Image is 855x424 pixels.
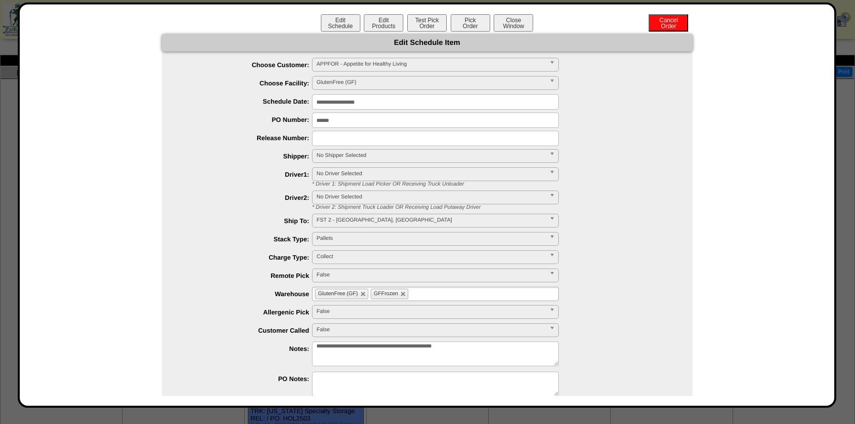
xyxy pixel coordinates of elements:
label: Remote Pick [182,272,312,279]
div: Edit Schedule Item [162,34,693,51]
label: PO Number: [182,116,312,123]
span: Pallets [316,232,545,244]
span: No Driver Selected [316,168,545,180]
button: CancelOrder [649,14,688,32]
button: EditSchedule [321,14,360,32]
span: False [316,269,545,281]
label: Ship To: [182,217,312,225]
span: GFFrozen [374,291,398,297]
a: CloseWindow [493,22,534,30]
label: Choose Customer: [182,61,312,69]
label: Stack Type: [182,235,312,243]
div: * Driver 1: Shipment Load Picker OR Receiving Truck Unloader [305,181,693,187]
button: CloseWindow [494,14,533,32]
span: No Driver Selected [316,191,545,203]
label: Notes: [182,345,312,352]
label: Customer Called [182,327,312,334]
span: FST 2 - [GEOGRAPHIC_DATA], [GEOGRAPHIC_DATA] [316,214,545,226]
span: No Shipper Selected [316,150,545,161]
label: Choose Facility: [182,79,312,87]
button: EditProducts [364,14,403,32]
span: GlutenFree (GF) [318,291,358,297]
label: Charge Type: [182,254,312,261]
button: Test PickOrder [407,14,447,32]
label: Schedule Date: [182,98,312,105]
label: Release Number: [182,134,312,142]
span: False [316,306,545,317]
label: Driver1: [182,171,312,178]
label: Shipper: [182,153,312,160]
label: Allergenic Pick [182,308,312,316]
label: Warehouse [182,290,312,298]
span: False [316,324,545,336]
span: APPFOR - Appetite for Healthy Living [316,58,545,70]
span: Collect [316,251,545,263]
label: PO Notes: [182,375,312,383]
label: Driver2: [182,194,312,201]
span: GlutenFree (GF) [316,77,545,88]
button: PickOrder [451,14,490,32]
div: * Driver 2: Shipment Truck Loader OR Receiving Load Putaway Driver [305,204,693,210]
